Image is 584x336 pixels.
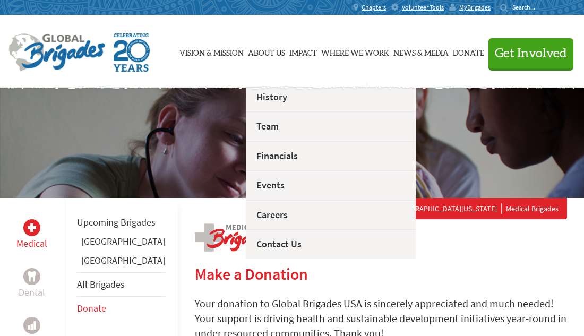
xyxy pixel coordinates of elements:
[380,203,559,214] div: Medical Brigades
[16,236,47,251] p: Medical
[77,297,165,320] li: Donate
[28,321,36,330] img: Business
[114,33,150,72] img: Global Brigades Celebrating 20 Years
[77,272,165,297] li: All Brigades
[16,219,47,251] a: MedicalMedical
[19,268,45,300] a: DentalDental
[179,25,244,78] a: Vision & Mission
[28,271,36,281] img: Dental
[77,216,156,228] a: Upcoming Brigades
[81,254,165,266] a: [GEOGRAPHIC_DATA]
[246,200,416,230] a: Careers
[453,25,484,78] a: Donate
[195,264,567,283] h2: Make a Donation
[246,229,416,259] a: Contact Us
[28,223,36,232] img: Medical
[321,25,389,78] a: Where We Work
[77,253,165,272] li: Panama
[195,223,271,252] img: logo-medical.png
[459,3,491,12] span: MyBrigades
[402,3,444,12] span: Volunteer Tools
[495,47,567,60] span: Get Involved
[246,170,416,200] a: Events
[248,25,285,78] a: About Us
[512,3,543,11] input: Search...
[19,285,45,300] p: Dental
[488,38,573,68] button: Get Involved
[246,111,416,141] a: Team
[77,278,125,290] a: All Brigades
[8,33,105,72] img: Global Brigades Logo
[362,3,386,12] span: Chapters
[81,235,165,247] a: [GEOGRAPHIC_DATA]
[289,25,317,78] a: Impact
[23,268,40,285] div: Dental
[77,302,106,314] a: Donate
[23,219,40,236] div: Medical
[23,317,40,334] div: Business
[77,234,165,253] li: Ghana
[395,203,502,214] a: [GEOGRAPHIC_DATA][US_STATE]
[393,25,449,78] a: News & Media
[77,211,165,234] li: Upcoming Brigades
[246,141,416,171] a: Financials
[246,82,416,112] a: History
